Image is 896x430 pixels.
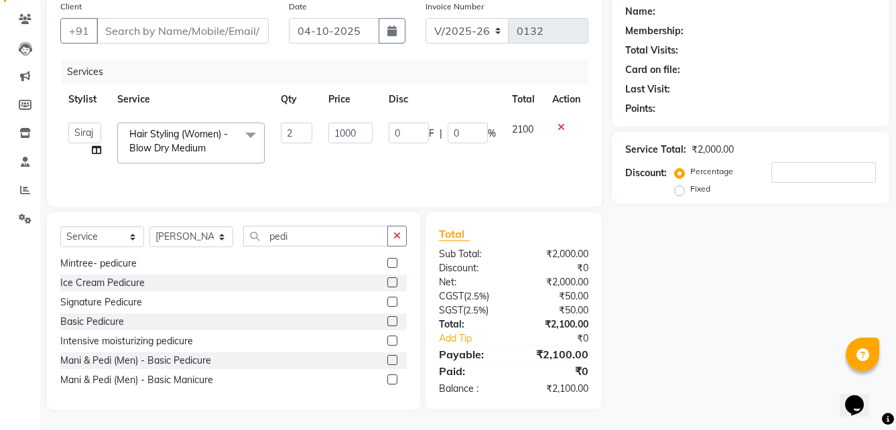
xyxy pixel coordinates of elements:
label: Fixed [690,183,710,195]
div: Mintree- pedicure [60,257,137,271]
th: Price [320,84,381,115]
input: Search by Name/Mobile/Email/Code [97,18,269,44]
div: Card on file: [625,63,680,77]
div: ( ) [429,303,514,317]
span: Total [439,227,470,241]
div: Intensive moisturizing pedicure [60,334,193,348]
div: Last Visit: [625,82,670,96]
span: Hair Styling (Women) - Blow Dry Medium [129,128,228,154]
div: Services [62,60,598,84]
label: Date [289,1,307,13]
label: Percentage [690,165,733,177]
th: Disc [381,84,504,115]
div: ₹2,100.00 [513,317,598,332]
div: ( ) [429,289,514,303]
span: % [488,127,496,141]
div: Points: [625,102,655,116]
th: Stylist [60,84,109,115]
div: ₹2,100.00 [513,346,598,362]
div: ₹2,000.00 [513,275,598,289]
div: Ice Cream Pedicure [60,276,145,290]
a: Add Tip [429,332,528,346]
span: CGST [439,290,464,302]
div: Discount: [429,261,514,275]
div: Payable: [429,346,514,362]
div: Total Visits: [625,44,678,58]
div: Basic Pedicure [60,315,124,329]
iframe: chat widget [840,376,883,417]
div: ₹50.00 [513,303,598,317]
span: 2.5% [466,305,486,315]
label: Client [60,1,82,13]
div: Discount: [625,166,667,180]
div: Total: [429,317,514,332]
div: ₹50.00 [513,289,598,303]
div: Signature Pedicure [60,295,142,309]
div: Membership: [625,24,684,38]
span: 2.5% [466,291,487,301]
th: Total [504,84,544,115]
span: F [429,127,434,141]
div: Paid: [429,363,514,379]
div: Balance : [429,382,514,396]
input: Search or Scan [243,226,388,246]
th: Service [109,84,273,115]
div: ₹2,000.00 [692,143,734,157]
span: SGST [439,304,463,316]
div: Name: [625,5,655,19]
th: Action [544,84,588,115]
label: Invoice Number [426,1,484,13]
div: ₹0 [528,332,598,346]
div: Sub Total: [429,247,514,261]
span: 2100 [512,123,533,135]
button: +91 [60,18,98,44]
div: ₹2,100.00 [513,382,598,396]
div: Net: [429,275,514,289]
span: | [440,127,442,141]
div: Mani & Pedi (Men) - Basic Manicure [60,373,213,387]
div: Service Total: [625,143,686,157]
th: Qty [273,84,320,115]
a: x [206,142,212,154]
div: Mani & Pedi (Men) - Basic Pedicure [60,354,211,368]
div: ₹2,000.00 [513,247,598,261]
div: ₹0 [513,363,598,379]
div: ₹0 [513,261,598,275]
